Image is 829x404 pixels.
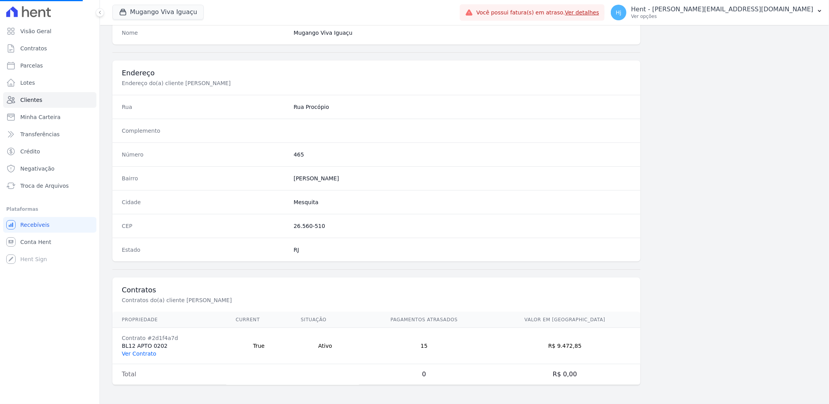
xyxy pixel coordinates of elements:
a: Crédito [3,144,96,159]
a: Troca de Arquivos [3,178,96,194]
dd: 465 [294,151,631,158]
a: Parcelas [3,58,96,73]
span: Conta Hent [20,238,51,246]
dd: Mesquita [294,198,631,206]
span: Transferências [20,130,60,138]
td: 15 [359,328,489,364]
span: Você possui fatura(s) em atraso. [476,9,599,17]
th: Situação [292,312,359,328]
span: Parcelas [20,62,43,69]
p: Hent - [PERSON_NAME][EMAIL_ADDRESS][DOMAIN_NAME] [631,5,813,13]
span: Troca de Arquivos [20,182,69,190]
p: Ver opções [631,13,813,20]
th: Valor em [GEOGRAPHIC_DATA] [489,312,640,328]
dd: [PERSON_NAME] [294,174,631,182]
dt: Complemento [122,127,287,135]
a: Contratos [3,41,96,56]
dd: Mugango Viva Iguaçu [294,29,631,37]
dd: Rua Procópio [294,103,631,111]
a: Ver detalhes [565,9,600,16]
div: Plataformas [6,205,93,214]
a: Conta Hent [3,234,96,250]
span: Negativação [20,165,55,173]
span: Minha Carteira [20,113,60,121]
a: Ver Contrato [122,351,156,357]
td: R$ 9.472,85 [489,328,640,364]
span: Recebíveis [20,221,50,229]
th: Pagamentos Atrasados [359,312,489,328]
h3: Contratos [122,285,631,295]
a: Clientes [3,92,96,108]
span: Contratos [20,44,47,52]
a: Lotes [3,75,96,91]
td: Ativo [292,328,359,364]
td: True [226,328,292,364]
a: Visão Geral [3,23,96,39]
dt: Bairro [122,174,287,182]
td: 0 [359,364,489,385]
a: Recebíveis [3,217,96,233]
dt: Rua [122,103,287,111]
button: Hj Hent - [PERSON_NAME][EMAIL_ADDRESS][DOMAIN_NAME] Ver opções [605,2,829,23]
span: Clientes [20,96,42,104]
dt: Cidade [122,198,287,206]
a: Minha Carteira [3,109,96,125]
div: Contrato #2d1f4a7d [122,334,217,342]
h3: Endereço [122,68,631,78]
span: Lotes [20,79,35,87]
span: Hj [616,10,621,15]
a: Transferências [3,126,96,142]
dt: Nome [122,29,287,37]
th: Current [226,312,292,328]
dt: Número [122,151,287,158]
span: Crédito [20,148,40,155]
dd: 26.560-510 [294,222,631,230]
a: Negativação [3,161,96,176]
p: Contratos do(a) cliente [PERSON_NAME] [122,296,384,304]
span: Visão Geral [20,27,52,35]
p: Endereço do(a) cliente [PERSON_NAME] [122,79,384,87]
td: Total [112,364,226,385]
td: R$ 0,00 [489,364,640,385]
dd: RJ [294,246,631,254]
button: Mugango Viva Iguaçu [112,5,204,20]
dt: CEP [122,222,287,230]
td: BL12 APTO 0202 [112,328,226,364]
th: Propriedade [112,312,226,328]
dt: Estado [122,246,287,254]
